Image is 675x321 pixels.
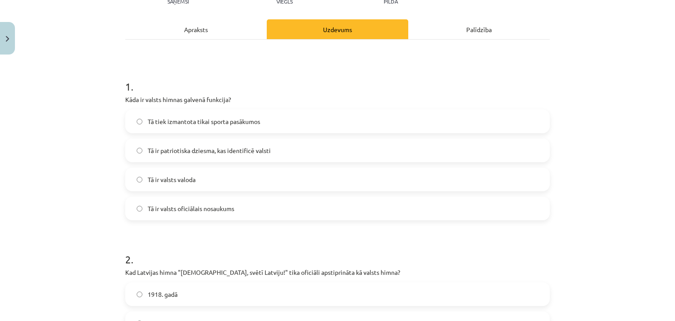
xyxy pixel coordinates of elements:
div: Apraksts [125,19,267,39]
h1: 1 . [125,65,550,92]
p: Kad Latvijas himna "[DEMOGRAPHIC_DATA], svētī Latviju!" tika oficiāli apstiprināta kā valsts himna? [125,268,550,277]
input: Tā ir valsts oficiālais nosaukums [137,206,142,212]
img: icon-close-lesson-0947bae3869378f0d4975bcd49f059093ad1ed9edebbc8119c70593378902aed.svg [6,36,9,42]
input: Tā tiek izmantota tikai sporta pasākumos [137,119,142,124]
span: Tā ir valsts oficiālais nosaukums [148,204,234,213]
div: Palīdzība [408,19,550,39]
span: Tā tiek izmantota tikai sporta pasākumos [148,117,260,126]
span: Tā ir valsts valoda [148,175,196,184]
span: 1918. gadā [148,290,178,299]
input: Tā ir valsts valoda [137,177,142,182]
input: Tā ir patriotiska dziesma, kas identificē valsti [137,148,142,153]
h1: 2 . [125,238,550,265]
div: Uzdevums [267,19,408,39]
input: 1918. gadā [137,292,142,297]
span: Tā ir patriotiska dziesma, kas identificē valsti [148,146,271,155]
p: Kāda ir valsts himnas galvenā funkcija? [125,95,550,104]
